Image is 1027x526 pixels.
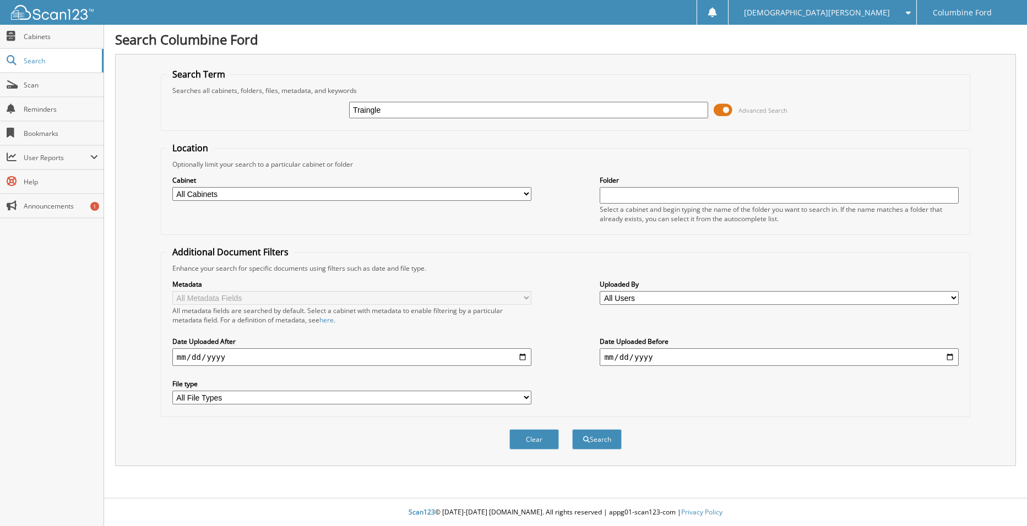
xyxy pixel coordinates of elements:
[319,315,334,325] a: here
[600,205,959,223] div: Select a cabinet and begin typing the name of the folder you want to search in. If the name match...
[409,507,435,517] span: Scan123
[24,177,98,187] span: Help
[933,9,992,16] span: Columbine Ford
[167,160,964,169] div: Optionally limit your search to a particular cabinet or folder
[24,56,96,65] span: Search
[24,153,90,162] span: User Reports
[738,106,787,114] span: Advanced Search
[509,429,559,450] button: Clear
[11,5,94,20] img: scan123-logo-white.svg
[24,32,98,41] span: Cabinets
[24,80,98,90] span: Scan
[24,129,98,138] span: Bookmarks
[167,86,964,95] div: Searches all cabinets, folders, files, metadata, and keywords
[172,337,531,346] label: Date Uploaded After
[167,246,294,258] legend: Additional Document Filters
[172,306,531,325] div: All metadata fields are searched by default. Select a cabinet with metadata to enable filtering b...
[172,379,531,388] label: File type
[24,105,98,114] span: Reminders
[24,201,98,211] span: Announcements
[600,337,959,346] label: Date Uploaded Before
[172,280,531,289] label: Metadata
[681,507,722,517] a: Privacy Policy
[600,280,959,289] label: Uploaded By
[167,68,231,80] legend: Search Term
[167,142,214,154] legend: Location
[115,30,1016,48] h1: Search Columbine Ford
[600,176,959,185] label: Folder
[600,348,959,366] input: end
[744,9,890,16] span: [DEMOGRAPHIC_DATA][PERSON_NAME]
[172,176,531,185] label: Cabinet
[167,264,964,273] div: Enhance your search for specific documents using filters such as date and file type.
[172,348,531,366] input: start
[104,499,1027,526] div: © [DATE]-[DATE] [DOMAIN_NAME]. All rights reserved | appg01-scan123-com |
[572,429,622,450] button: Search
[90,202,99,211] div: 1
